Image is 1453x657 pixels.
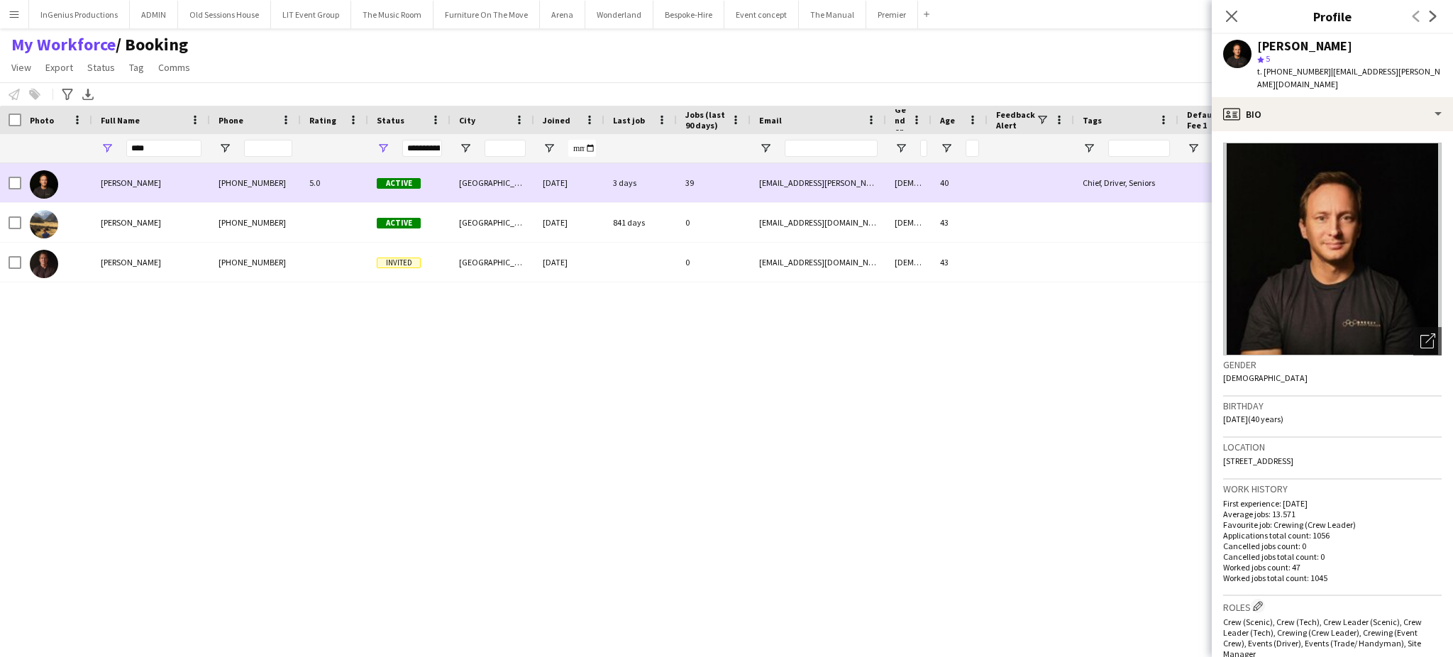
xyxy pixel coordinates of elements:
button: Open Filter Menu [759,142,772,155]
p: First experience: [DATE] [1223,498,1442,509]
span: Email [759,115,782,126]
a: Comms [153,58,196,77]
span: Jobs (last 90 days) [685,109,725,131]
div: 43 [932,243,988,282]
div: [EMAIL_ADDRESS][DOMAIN_NAME] [751,243,886,282]
span: Active [377,218,421,228]
button: Open Filter Menu [1083,142,1095,155]
div: [DEMOGRAPHIC_DATA] [886,243,932,282]
p: Applications total count: 1056 [1223,530,1442,541]
button: Arena [540,1,585,28]
span: | [EMAIL_ADDRESS][PERSON_NAME][DOMAIN_NAME] [1257,66,1440,89]
span: [DATE] (40 years) [1223,414,1283,424]
input: City Filter Input [485,140,526,157]
input: Phone Filter Input [244,140,292,157]
h3: Location [1223,441,1442,453]
button: Open Filter Menu [895,142,907,155]
p: Worked jobs count: 47 [1223,562,1442,573]
div: [PHONE_NUMBER] [210,163,301,202]
div: [GEOGRAPHIC_DATA] [451,163,534,202]
a: Status [82,58,121,77]
button: Open Filter Menu [377,142,390,155]
span: Photo [30,115,54,126]
div: 3 days [604,163,677,202]
span: Export [45,61,73,74]
input: Full Name Filter Input [126,140,201,157]
div: [PERSON_NAME] [1257,40,1352,53]
div: 40 [932,163,988,202]
div: [DATE] [534,163,604,202]
span: Tags [1083,115,1102,126]
button: Furniture On The Move [433,1,540,28]
input: Email Filter Input [785,140,878,157]
span: [STREET_ADDRESS] [1223,456,1293,466]
input: Age Filter Input [966,140,979,157]
span: Full Name [101,115,140,126]
h3: Gender [1223,358,1442,371]
div: [EMAIL_ADDRESS][PERSON_NAME][DOMAIN_NAME] [751,163,886,202]
div: 5.0 [301,163,368,202]
button: Old Sessions House [178,1,271,28]
div: [PHONE_NUMBER] [210,203,301,242]
input: Gender Filter Input [920,140,927,157]
span: 5 [1266,53,1270,64]
span: Tag [129,61,144,74]
div: Open photos pop-in [1413,327,1442,355]
img: Ash Grimmer [30,170,58,199]
button: Open Filter Menu [101,142,114,155]
div: 841 days [604,203,677,242]
div: [DEMOGRAPHIC_DATA] [886,203,932,242]
button: InGenius Productions [29,1,130,28]
div: [DATE] [534,243,604,282]
div: 0 [677,203,751,242]
span: Invited [377,258,421,268]
a: Export [40,58,79,77]
img: Brian Grimmer [30,250,58,278]
span: Status [87,61,115,74]
div: 39 [677,163,751,202]
div: [PHONE_NUMBER] [210,243,301,282]
a: View [6,58,37,77]
span: Last job [613,115,645,126]
h3: Birthday [1223,399,1442,412]
button: The Music Room [351,1,433,28]
p: Cancelled jobs total count: 0 [1223,551,1442,562]
span: [PERSON_NAME] [101,177,161,188]
button: Open Filter Menu [543,142,556,155]
app-action-btn: Export XLSX [79,86,96,103]
div: Bio [1212,97,1453,131]
img: Brian Grimmer [30,210,58,238]
span: Feedback Alert [996,109,1036,131]
img: Crew avatar or photo [1223,143,1442,355]
div: 43 [932,203,988,242]
span: [PERSON_NAME] [101,217,161,228]
span: Default Hourly Fee 1 [1187,109,1261,131]
span: City [459,115,475,126]
span: Gender [895,104,906,136]
div: 0 [677,243,751,282]
p: Cancelled jobs count: 0 [1223,541,1442,551]
button: The Manual [799,1,866,28]
button: Open Filter Menu [219,142,231,155]
button: LIT Event Group [271,1,351,28]
span: Comms [158,61,190,74]
div: [DEMOGRAPHIC_DATA] [886,163,932,202]
span: t. [PHONE_NUMBER] [1257,66,1331,77]
div: [GEOGRAPHIC_DATA] [451,243,534,282]
span: [PERSON_NAME] [101,257,161,267]
h3: Roles [1223,599,1442,614]
div: [DATE] [534,203,604,242]
p: Worked jobs total count: 1045 [1223,573,1442,583]
span: [DEMOGRAPHIC_DATA] [1223,372,1308,383]
span: Rating [309,115,336,126]
button: Bespoke-Hire [653,1,724,28]
input: Joined Filter Input [568,140,596,157]
button: Premier [866,1,918,28]
span: Active [377,178,421,189]
button: ADMIN [130,1,178,28]
button: Open Filter Menu [1187,142,1200,155]
span: Joined [543,115,570,126]
button: Open Filter Menu [940,142,953,155]
a: My Workforce [11,34,116,55]
a: Tag [123,58,150,77]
